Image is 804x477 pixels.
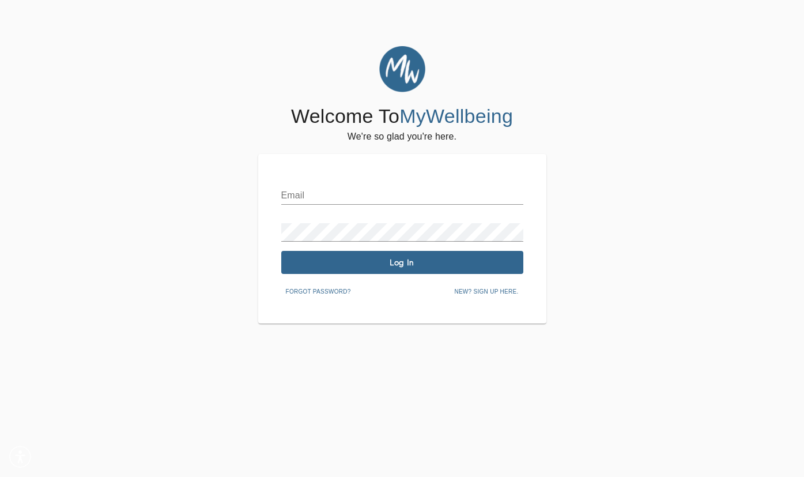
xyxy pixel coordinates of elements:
[348,129,456,145] h6: We're so glad you're here.
[399,105,513,127] span: MyWellbeing
[286,257,519,268] span: Log In
[454,287,518,297] span: New? Sign up here.
[281,251,523,274] button: Log In
[379,46,425,92] img: MyWellbeing
[281,286,356,295] a: Forgot password?
[286,287,351,297] span: Forgot password?
[450,283,523,301] button: New? Sign up here.
[291,104,513,129] h4: Welcome To
[281,283,356,301] button: Forgot password?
